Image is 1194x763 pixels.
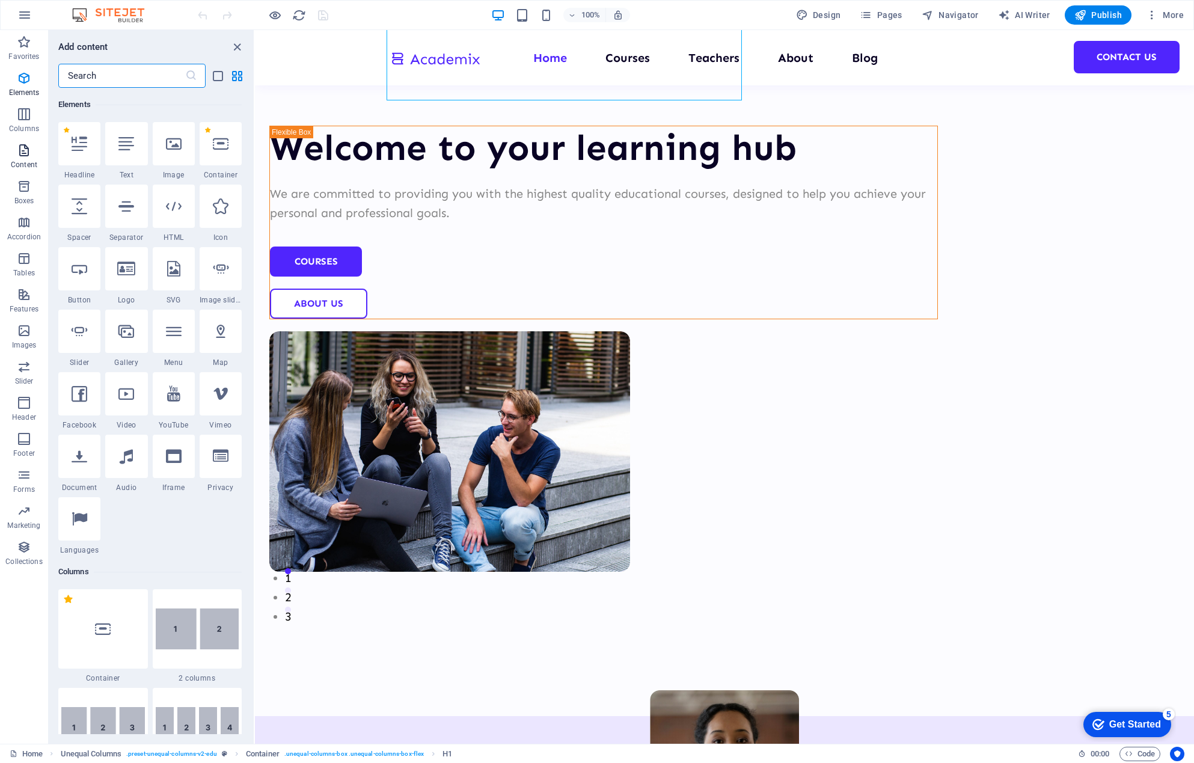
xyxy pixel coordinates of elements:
div: Video [105,372,147,430]
span: HTML [153,233,195,242]
span: Pages [860,9,902,21]
div: SVG [153,247,195,305]
span: Iframe [153,483,195,492]
span: Menu [153,358,195,367]
span: Slider [58,358,100,367]
i: This element is a customizable preset [222,750,227,757]
span: Separator [105,233,147,242]
span: SVG [153,295,195,305]
span: Image [153,170,195,180]
img: 4columns.svg [156,707,239,748]
button: grid-view [230,69,244,83]
span: . preset-unequal-columns-v2-edu [126,747,217,761]
span: Icon [200,233,242,242]
p: Features [10,304,38,314]
span: . unequal-columns-box .unequal-columns-box-flex [284,747,424,761]
span: Document [58,483,100,492]
span: Click to select. Double-click to edit [246,747,280,761]
span: Spacer [58,233,100,242]
button: reload [292,8,306,22]
span: Remove from favorites [63,594,73,604]
span: Publish [1074,9,1122,21]
button: Publish [1065,5,1131,25]
div: Image [153,122,195,180]
span: Image slider [200,295,242,305]
span: Click to select. Double-click to edit [442,747,452,761]
button: Pages [855,5,907,25]
div: Headline [58,122,100,180]
div: YouTube [153,372,195,430]
div: Text [105,122,147,180]
span: Button [58,295,100,305]
div: Get Started 5 items remaining, 0% complete [10,6,97,31]
img: Editor Logo [69,8,159,22]
span: 00 00 [1091,747,1109,761]
p: Favorites [8,52,39,61]
button: list-view [210,69,225,83]
span: Map [200,358,242,367]
span: 2 columns [153,673,242,683]
span: Logo [105,295,147,305]
a: Click to cancel selection. Double-click to open Pages [10,747,43,761]
h6: Add content [58,40,108,54]
p: Marketing [7,521,40,530]
div: 5 [89,2,101,14]
i: On resize automatically adjust zoom level to fit chosen device. [613,10,623,20]
span: Code [1125,747,1155,761]
span: Facebook [58,420,100,430]
span: Languages [58,545,100,555]
div: Languages [58,497,100,555]
div: Iframe [153,435,195,492]
button: Click here to leave preview mode and continue editing [268,8,282,22]
button: Usercentrics [1170,747,1184,761]
span: Privacy [200,483,242,492]
span: Remove from favorites [63,127,70,133]
span: More [1146,9,1184,21]
div: Container [58,589,148,683]
span: : [1099,749,1101,758]
h6: Elements [58,97,242,112]
div: Privacy [200,435,242,492]
p: Boxes [14,196,34,206]
div: Container [200,122,242,180]
div: Gallery [105,310,147,367]
span: Click to select. Double-click to edit [61,747,121,761]
button: More [1141,5,1189,25]
span: AI Writer [998,9,1050,21]
p: Columns [9,124,39,133]
p: Forms [13,485,35,494]
nav: breadcrumb [61,747,453,761]
h6: Session time [1078,747,1110,761]
span: Design [796,9,841,21]
div: Audio [105,435,147,492]
button: Code [1119,747,1160,761]
div: Button [58,247,100,305]
button: Navigator [917,5,984,25]
h6: Columns [58,565,242,579]
span: Gallery [105,358,147,367]
p: Elements [9,88,40,97]
p: Collections [5,557,42,566]
button: Design [791,5,846,25]
span: Container [200,170,242,180]
span: Video [105,420,147,430]
div: Spacer [58,185,100,242]
img: 2-columns.svg [156,608,239,649]
button: close panel [230,40,244,54]
div: Menu [153,310,195,367]
p: Slider [15,376,34,386]
div: Image slider [200,247,242,305]
i: Reload page [292,8,306,22]
span: YouTube [153,420,195,430]
input: Search [58,64,185,88]
div: Map [200,310,242,367]
span: Audio [105,483,147,492]
span: Navigator [922,9,979,21]
p: Images [12,340,37,350]
div: HTML [153,185,195,242]
div: Logo [105,247,147,305]
div: Icon [200,185,242,242]
h6: 100% [581,8,601,22]
span: Text [105,170,147,180]
div: Get Started [35,13,87,24]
